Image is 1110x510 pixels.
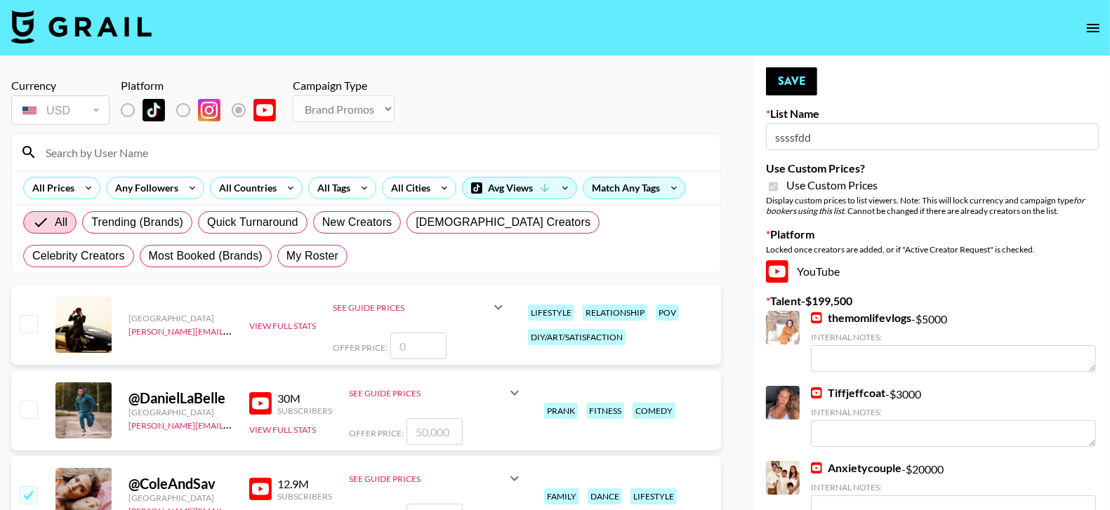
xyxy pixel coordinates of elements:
input: 50,000 [407,418,463,445]
div: dance [588,488,622,504]
div: [GEOGRAPHIC_DATA] [128,313,232,323]
div: USD [14,98,107,123]
div: Display custom prices to list viewers. Note: This will lock currency and campaign type . Cannot b... [766,195,1099,216]
div: Internal Notes: [811,332,1096,342]
img: YouTube [249,478,272,500]
button: Save [766,67,817,95]
a: themomlifevlogs [811,311,911,325]
span: Offer Price: [349,428,404,438]
div: Match Any Tags [583,177,685,199]
div: Avg Views [463,177,576,199]
img: YouTube [811,462,822,474]
div: [GEOGRAPHIC_DATA] [128,492,232,503]
div: Internal Notes: [811,482,1096,492]
div: See Guide Prices [333,290,507,324]
div: family [544,488,579,504]
div: All Tags [309,177,353,199]
div: See Guide Prices [349,474,506,484]
div: relationship [583,304,647,321]
div: @ DanielLaBelle [128,389,232,407]
img: YouTube [811,312,822,323]
div: Campaign Type [293,79,395,93]
div: prank [544,403,578,419]
div: lifestyle [528,304,574,321]
span: New Creators [322,214,392,231]
div: fitness [586,403,624,419]
img: YouTube [249,392,272,415]
div: [GEOGRAPHIC_DATA] [128,407,232,417]
img: YouTube [253,99,276,121]
em: for bookers using this list [766,195,1085,216]
label: List Name [766,107,1099,121]
span: Quick Turnaround [207,214,298,231]
div: YouTube [766,260,1099,283]
input: 0 [390,333,447,359]
div: Locked once creators are added, or if "Active Creator Request" is checked. [766,244,1099,255]
div: See Guide Prices [349,462,523,495]
span: Trending (Brands) [91,214,183,231]
label: Use Custom Prices? [766,161,1099,175]
div: @ ColeAndSav [128,475,232,492]
img: Grail Talent [11,10,152,43]
img: YouTube [766,260,788,283]
span: Most Booked (Brands) [149,248,263,264]
div: Currency [11,79,110,93]
div: - $ 3000 [811,386,1096,447]
div: Internal Notes: [811,407,1096,417]
div: List locked to YouTube. [121,95,287,125]
div: Any Followers [107,177,181,199]
div: Platform [121,79,287,93]
div: All Prices [24,177,77,199]
label: Platform [766,227,1099,241]
div: pov [656,304,679,321]
button: View Full Stats [249,321,316,331]
div: 30M [277,391,332,405]
span: [DEMOGRAPHIC_DATA] Creators [416,214,590,231]
div: comedy [633,403,675,419]
span: Celebrity Creators [32,248,125,264]
div: lifestyle [630,488,677,504]
a: Anxietycouple [811,461,901,475]
div: - $ 5000 [811,311,1096,372]
div: diy/art/satisfaction [528,329,626,345]
input: Search by User Name [37,141,712,163]
a: [PERSON_NAME][EMAIL_ADDRESS][DOMAIN_NAME] [128,417,336,431]
img: YouTube [811,387,822,398]
div: Subscribers [277,405,332,416]
button: open drawer [1079,14,1107,42]
a: [PERSON_NAME][EMAIL_ADDRESS][DOMAIN_NAME] [128,323,336,337]
div: All Countries [211,177,279,199]
button: View Full Stats [249,424,316,435]
a: Tiffjeffcoat [811,386,885,400]
div: Currency is locked to USD [11,93,110,128]
img: Instagram [198,99,220,121]
span: All [55,214,67,231]
label: Talent - $ 199,500 [766,294,1099,308]
div: All Cities [383,177,433,199]
span: Offer Price: [333,342,388,353]
div: See Guide Prices [333,302,490,313]
div: Subscribers [277,491,332,502]
div: See Guide Prices [349,388,506,398]
div: 12.9M [277,477,332,491]
span: Use Custom Prices [786,178,878,192]
span: My Roster [286,248,338,264]
div: See Guide Prices [349,376,523,410]
img: TikTok [143,99,165,121]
